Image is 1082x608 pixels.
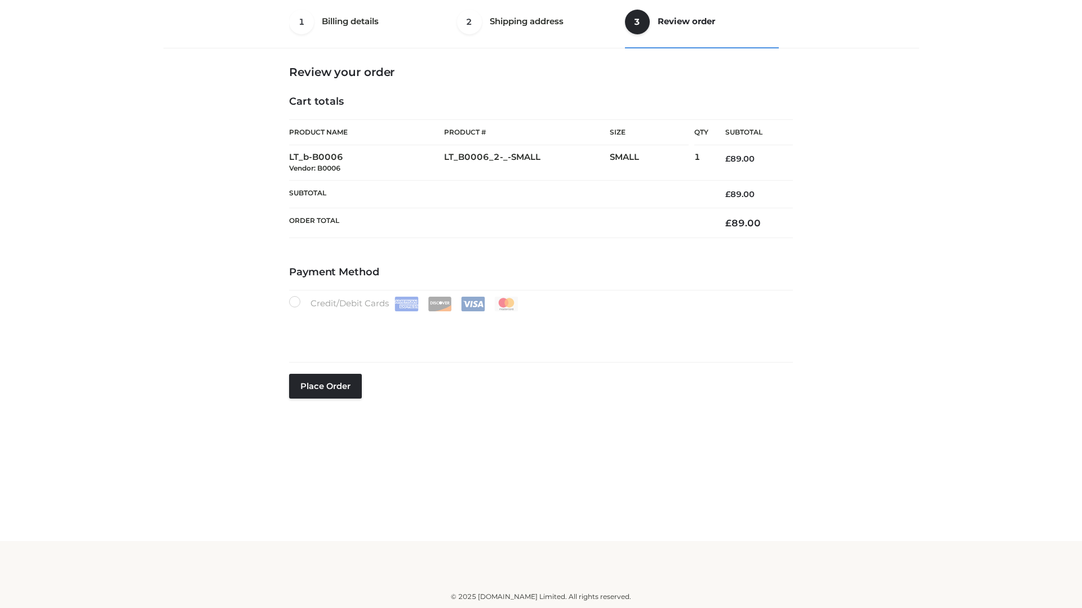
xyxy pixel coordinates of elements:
h4: Cart totals [289,96,793,108]
img: Visa [461,297,485,311]
bdi: 89.00 [725,189,755,199]
small: Vendor: B0006 [289,164,340,172]
bdi: 89.00 [725,217,761,229]
img: Mastercard [494,297,518,311]
th: Order Total [289,208,708,238]
th: Size [610,120,689,145]
td: SMALL [610,145,694,181]
th: Product Name [289,119,444,145]
iframe: Secure payment input frame [287,309,791,350]
th: Subtotal [708,120,793,145]
h3: Review your order [289,65,793,79]
th: Subtotal [289,180,708,208]
td: LT_B0006_2-_-SMALL [444,145,610,181]
div: © 2025 [DOMAIN_NAME] Limited. All rights reserved. [167,591,915,602]
img: Amex [394,297,419,311]
th: Product # [444,119,610,145]
span: £ [725,217,731,229]
bdi: 89.00 [725,154,755,164]
th: Qty [694,119,708,145]
button: Place order [289,374,362,399]
td: 1 [694,145,708,181]
span: £ [725,189,730,199]
td: LT_b-B0006 [289,145,444,181]
img: Discover [428,297,452,311]
label: Credit/Debit Cards [289,296,520,311]
h4: Payment Method [289,266,793,279]
span: £ [725,154,730,164]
